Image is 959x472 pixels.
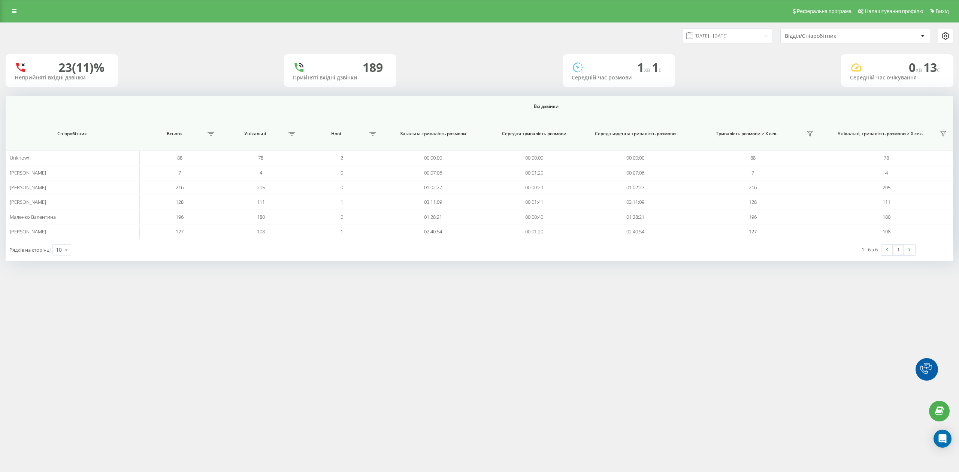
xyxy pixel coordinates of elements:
[257,184,265,191] span: 205
[850,75,944,81] div: Середній час очікування
[382,224,483,239] td: 02:40:54
[492,131,576,137] span: Середня тривалість розмови
[936,8,949,14] span: Вихід
[883,184,890,191] span: 205
[690,131,804,137] span: Тривалість розмови > Х сек.
[637,59,652,75] span: 1
[572,75,666,81] div: Середній час розмови
[341,184,343,191] span: 0
[224,131,286,137] span: Унікальні
[16,131,129,137] span: Співробітник
[749,214,757,220] span: 196
[10,169,46,176] span: [PERSON_NAME]
[293,75,387,81] div: Прийняті вхідні дзвінки
[862,246,878,253] div: 1 - 6 з 6
[363,60,383,75] div: 189
[585,209,686,224] td: 01:28:21
[10,199,46,205] span: [PERSON_NAME]
[824,131,937,137] span: Унікальні, тривалість розмови > Х сек.
[484,151,585,165] td: 00:00:00
[885,169,888,176] span: 4
[865,8,923,14] span: Налаштування профілю
[585,180,686,195] td: 01:02:27
[937,66,940,74] span: c
[58,60,105,75] div: 23 (11)%
[10,228,46,235] span: [PERSON_NAME]
[797,8,852,14] span: Реферальна програма
[176,228,184,235] span: 127
[257,199,265,205] span: 111
[10,184,46,191] span: [PERSON_NAME]
[391,131,475,137] span: Загальна тривалість розмови
[341,169,343,176] span: 0
[382,151,483,165] td: 00:00:00
[341,154,343,161] span: 2
[893,245,904,255] a: 1
[883,214,890,220] span: 180
[382,209,483,224] td: 01:28:21
[884,154,889,161] span: 78
[257,214,265,220] span: 180
[341,199,343,205] span: 1
[585,195,686,209] td: 03:11:09
[749,199,757,205] span: 128
[341,228,343,235] span: 1
[934,430,952,448] div: Open Intercom Messenger
[749,184,757,191] span: 216
[585,165,686,180] td: 00:07:06
[382,180,483,195] td: 01:02:27
[176,214,184,220] span: 196
[484,180,585,195] td: 00:00:29
[883,228,890,235] span: 108
[785,33,874,39] div: Відділ/Співробітник
[9,246,51,253] span: Рядків на сторінці
[484,195,585,209] td: 00:01:41
[909,59,923,75] span: 0
[484,165,585,180] td: 00:01:25
[652,59,662,75] span: 1
[593,131,678,137] span: Середньоденна тривалість розмови
[143,131,205,137] span: Всього
[916,66,923,74] span: хв
[341,214,343,220] span: 0
[585,151,686,165] td: 00:00:00
[260,169,262,176] span: 4
[751,169,754,176] span: 7
[382,195,483,209] td: 03:11:09
[484,209,585,224] td: 00:00:40
[56,246,62,254] div: 10
[183,103,909,109] span: Всі дзвінки
[176,184,184,191] span: 216
[176,199,184,205] span: 128
[749,228,757,235] span: 127
[750,154,756,161] span: 88
[659,66,662,74] span: c
[883,199,890,205] span: 111
[15,75,109,81] div: Неприйняті вхідні дзвінки
[923,59,940,75] span: 13
[305,131,367,137] span: Нові
[177,154,182,161] span: 88
[10,214,56,220] span: Маленко Валентина
[178,169,181,176] span: 7
[257,228,265,235] span: 108
[382,165,483,180] td: 00:07:06
[258,154,263,161] span: 78
[644,66,652,74] span: хв
[585,224,686,239] td: 02:40:54
[10,154,31,161] span: Unknown
[484,224,585,239] td: 00:01:20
